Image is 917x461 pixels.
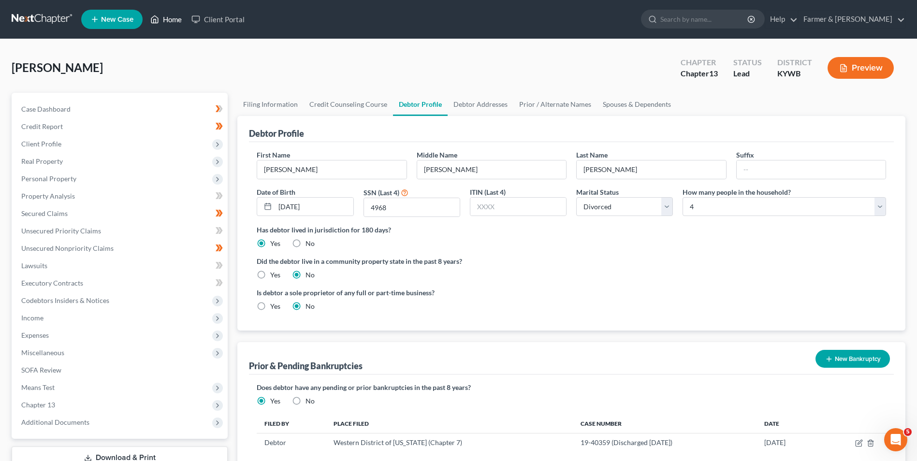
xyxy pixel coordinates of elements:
[777,57,812,68] div: District
[249,360,363,372] div: Prior & Pending Bankruptcies
[576,150,608,160] label: Last Name
[765,11,798,28] a: Help
[681,68,718,79] div: Chapter
[681,57,718,68] div: Chapter
[21,209,68,217] span: Secured Claims
[14,101,228,118] a: Case Dashboard
[364,198,460,216] input: XXXX
[146,11,187,28] a: Home
[257,225,886,235] label: Has debtor lived in jurisdiction for 180 days?
[21,174,76,183] span: Personal Property
[14,274,228,292] a: Executory Contracts
[14,187,228,205] a: Property Analysis
[737,160,886,179] input: --
[257,256,886,266] label: Did the debtor live in a community property state in the past 8 years?
[777,68,812,79] div: KYWB
[270,270,280,280] label: Yes
[14,205,228,222] a: Secured Claims
[270,396,280,406] label: Yes
[21,105,71,113] span: Case Dashboard
[470,187,506,197] label: ITIN (Last 4)
[21,331,49,339] span: Expenses
[14,118,228,135] a: Credit Report
[257,288,567,298] label: Is debtor a sole proprietor of any full or part-time business?
[14,222,228,240] a: Unsecured Priority Claims
[21,261,47,270] span: Lawsuits
[417,160,566,179] input: M.I
[257,433,325,452] td: Debtor
[21,122,63,130] span: Credit Report
[815,350,890,368] button: New Bankruptcy
[417,150,457,160] label: Middle Name
[12,60,103,74] span: [PERSON_NAME]
[304,93,393,116] a: Credit Counseling Course
[21,227,101,235] span: Unsecured Priority Claims
[364,187,399,198] label: SSN (Last 4)
[21,418,89,426] span: Additional Documents
[275,198,353,216] input: MM/DD/YYYY
[14,240,228,257] a: Unsecured Nonpriority Claims
[249,128,304,139] div: Debtor Profile
[257,150,290,160] label: First Name
[21,366,61,374] span: SOFA Review
[683,187,791,197] label: How many people in the household?
[470,198,566,216] input: XXXX
[21,401,55,409] span: Chapter 13
[733,57,762,68] div: Status
[257,382,886,392] label: Does debtor have any pending or prior bankruptcies in the past 8 years?
[576,187,619,197] label: Marital Status
[513,93,597,116] a: Prior / Alternate Names
[306,396,315,406] label: No
[306,302,315,311] label: No
[21,314,44,322] span: Income
[733,68,762,79] div: Lead
[21,140,61,148] span: Client Profile
[101,16,133,23] span: New Case
[306,239,315,248] label: No
[736,150,754,160] label: Suffix
[828,57,894,79] button: Preview
[448,93,513,116] a: Debtor Addresses
[597,93,677,116] a: Spouses & Dependents
[306,270,315,280] label: No
[904,428,912,436] span: 5
[257,187,295,197] label: Date of Birth
[14,361,228,379] a: SOFA Review
[21,279,83,287] span: Executory Contracts
[187,11,249,28] a: Client Portal
[573,433,757,452] td: 19-40359 (Discharged [DATE])
[393,93,448,116] a: Debtor Profile
[21,383,55,391] span: Means Test
[573,414,757,433] th: Case Number
[21,348,64,357] span: Miscellaneous
[21,157,63,165] span: Real Property
[757,433,819,452] td: [DATE]
[799,11,905,28] a: Farmer & [PERSON_NAME]
[257,414,325,433] th: Filed By
[577,160,726,179] input: --
[21,192,75,200] span: Property Analysis
[270,302,280,311] label: Yes
[14,257,228,274] a: Lawsuits
[660,10,749,28] input: Search by name...
[270,239,280,248] label: Yes
[709,69,718,78] span: 13
[757,414,819,433] th: Date
[21,296,109,304] span: Codebtors Insiders & Notices
[326,414,573,433] th: Place Filed
[257,160,406,179] input: --
[237,93,304,116] a: Filing Information
[326,433,573,452] td: Western District of [US_STATE] (Chapter 7)
[21,244,114,252] span: Unsecured Nonpriority Claims
[884,428,907,451] iframe: Intercom live chat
